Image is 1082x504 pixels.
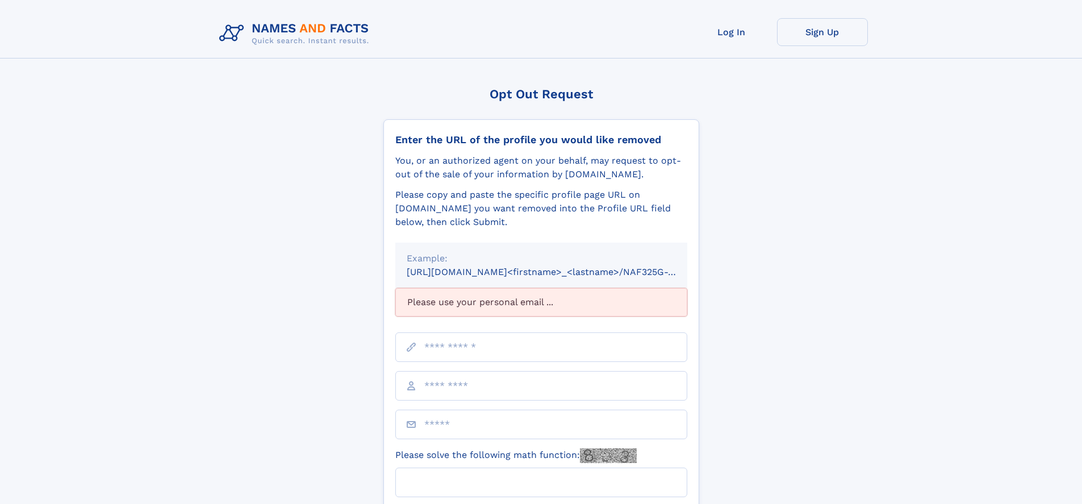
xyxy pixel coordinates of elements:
label: Please solve the following math function: [395,448,637,463]
div: Enter the URL of the profile you would like removed [395,134,687,146]
div: You, or an authorized agent on your behalf, may request to opt-out of the sale of your informatio... [395,154,687,181]
div: Example: [407,252,676,265]
a: Log In [686,18,777,46]
div: Please use your personal email ... [395,288,687,316]
img: Logo Names and Facts [215,18,378,49]
small: [URL][DOMAIN_NAME]<firstname>_<lastname>/NAF325G-xxxxxxxx [407,266,709,277]
a: Sign Up [777,18,868,46]
div: Please copy and paste the specific profile page URL on [DOMAIN_NAME] you want removed into the Pr... [395,188,687,229]
div: Opt Out Request [383,87,699,101]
